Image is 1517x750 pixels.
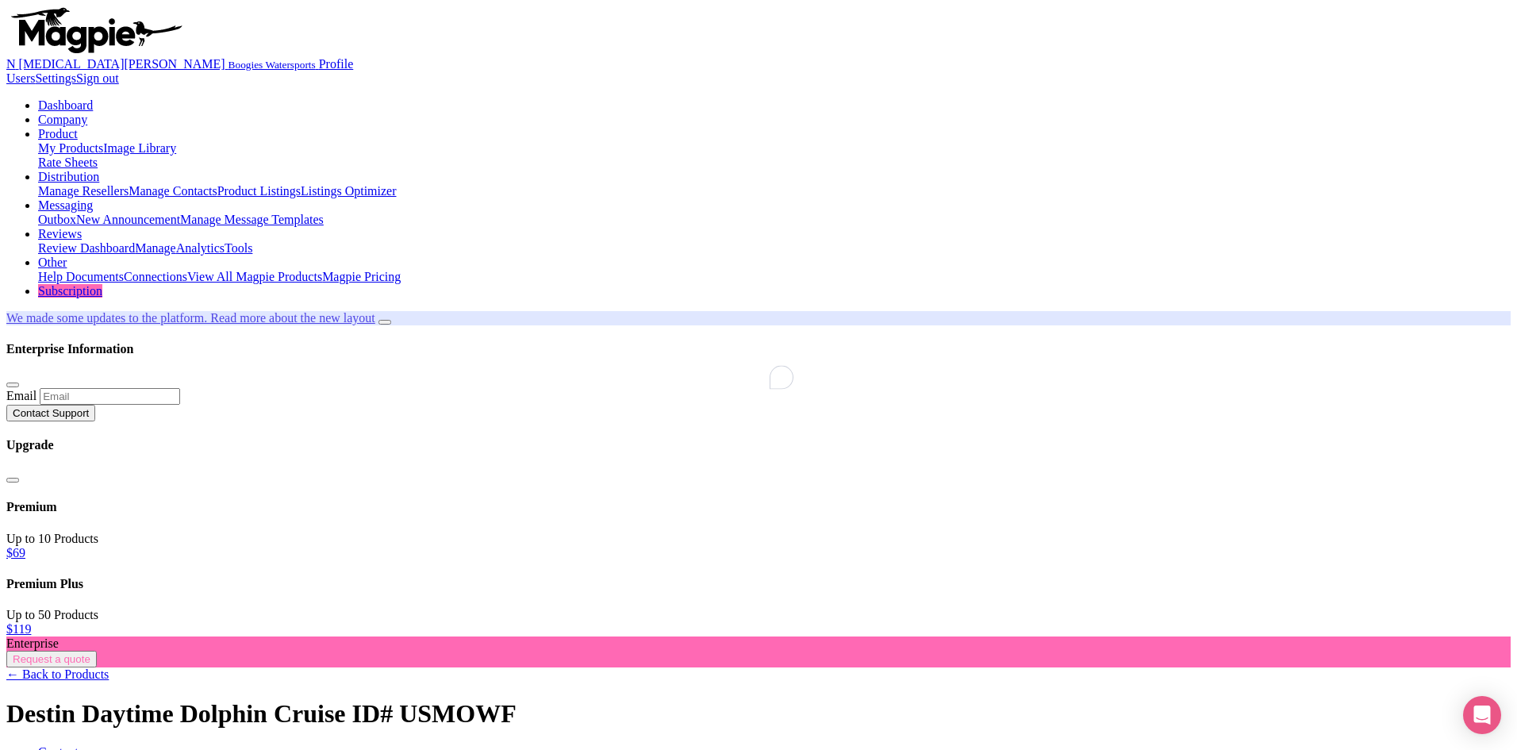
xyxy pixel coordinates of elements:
a: Messaging [38,198,93,212]
label: Email [6,389,36,402]
div: Enterprise [6,637,1511,651]
small: Boogies Watersports [229,59,316,71]
button: Close [6,383,19,387]
a: New Announcement [76,213,180,226]
a: Users [6,71,35,85]
a: Manage Resellers [38,184,129,198]
div: Up to 10 Products [6,532,1511,546]
button: Close announcement [378,320,391,325]
a: View All Magpie Products [187,270,322,283]
a: Connections [124,270,187,283]
button: Request a quote [6,651,97,667]
a: Help Documents [38,270,124,283]
a: Review Dashboard [38,241,135,255]
a: Image Library [103,141,176,155]
a: Listings Optimizer [301,184,396,198]
a: Company [38,113,87,126]
img: logo-ab69f6fb50320c5b225c76a69d11143b.png [6,6,185,54]
a: Reviews [38,227,82,240]
a: Outbox [38,213,76,226]
a: We made some updates to the platform. Read more about the new layout [6,311,375,325]
a: Manage Contacts [129,184,217,198]
a: Distribution [38,170,99,183]
span: Destin Daytime Dolphin Cruise [6,699,346,728]
h4: Enterprise Information [6,342,1511,356]
div: Up to 50 Products [6,608,1511,622]
input: Email [40,388,180,405]
a: Product Listings [217,184,301,198]
h4: Upgrade [6,438,1511,452]
a: $69 [6,546,25,560]
a: Analytics [176,241,225,255]
a: Manage Message Templates [180,213,324,226]
h4: Premium Plus [6,577,1511,591]
a: Tools [225,241,252,255]
a: Manage [135,241,176,255]
span: [MEDICAL_DATA][PERSON_NAME] [19,57,225,71]
a: My Products [38,141,103,155]
a: Product [38,127,78,140]
a: Other [38,256,67,269]
span: ID# USMOWF [352,699,517,728]
a: Subscription [38,284,102,298]
a: $119 [6,622,31,636]
div: Open Intercom Messenger [1463,696,1501,734]
span: Request a quote [13,653,90,665]
a: N [MEDICAL_DATA][PERSON_NAME] Boogies Watersports [6,57,319,71]
button: Close [6,478,19,483]
a: Magpie Pricing [322,270,401,283]
a: Rate Sheets [38,156,98,169]
span: N [6,57,16,71]
a: Profile [319,57,354,71]
a: Dashboard [38,98,93,112]
a: Sign out [76,71,119,85]
h4: Premium [6,500,1511,514]
a: Settings [35,71,76,85]
a: ← Back to Products [6,667,109,681]
button: Contact Support [6,405,95,421]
